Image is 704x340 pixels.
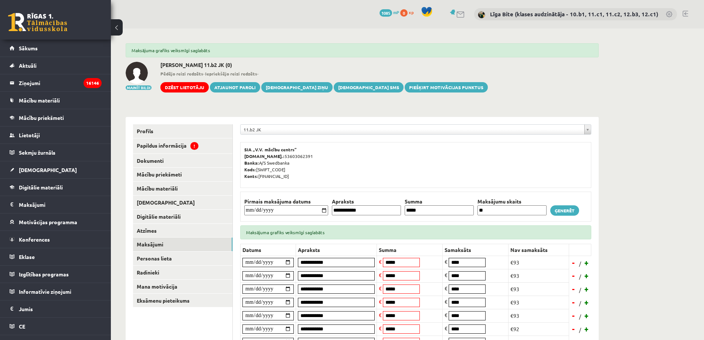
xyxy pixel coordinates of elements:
a: Eksāmenu pieteikums [133,294,232,307]
span: € [379,285,382,292]
td: €93 [509,309,569,322]
div: Maksājuma grafiks veiksmīgi saglabāts [126,43,599,57]
span: / [578,260,582,267]
a: Izglītības programas [10,266,102,283]
a: Līga Bite (klases audzinātāja - 10.b1, 11.c1, 11.c2, 12.b3, 12.c1) [490,10,658,18]
th: Nav samaksāts [509,244,569,256]
span: / [578,299,582,307]
a: Jumis [10,300,102,317]
a: Ziņojumi16146 [10,74,102,91]
a: - [570,283,577,294]
span: mP [393,9,399,15]
a: [DEMOGRAPHIC_DATA] SMS [334,82,404,92]
a: Dokumenti [133,154,232,168]
a: Konferences [10,231,102,248]
span: / [578,326,582,334]
span: € [379,272,382,278]
a: + [583,283,591,294]
a: Mācību materiāli [10,92,102,109]
a: - [570,310,577,321]
a: Eklase [10,248,102,265]
span: € [379,325,382,331]
a: Mācību materiāli [133,182,232,195]
td: €93 [509,269,569,282]
b: Iepriekšējo reizi redzēts [205,71,257,77]
span: / [578,273,582,280]
span: xp [409,9,414,15]
a: Rīgas 1. Tālmācības vidusskola [8,13,67,31]
a: 1085 mP [380,9,399,15]
a: + [583,310,591,321]
i: 16146 [84,78,102,88]
a: - [570,270,577,281]
a: + [583,297,591,308]
a: Atzīmes [133,224,232,238]
a: Informatīvie ziņojumi [10,283,102,300]
a: Papildus informācija! [133,138,232,154]
legend: Maksājumi [19,196,102,213]
div: Maksājuma grafiks veiksmīgi saglabāts [240,225,591,239]
b: Pēdējo reizi redzēts [160,71,203,77]
a: Sākums [10,40,102,57]
span: 1085 [380,9,392,17]
td: €93 [509,282,569,296]
span: € [445,325,448,331]
img: Markuss Kukuškins [126,62,148,84]
b: Kods: [244,166,256,172]
a: + [583,257,591,268]
th: Datums [241,244,296,256]
a: [DEMOGRAPHIC_DATA] [10,161,102,178]
a: Maksājumi [133,238,232,251]
a: Atjaunot paroli [210,82,260,92]
a: Ģenerēt [550,205,579,216]
a: Profils [133,124,232,138]
a: Maksājumi [10,196,102,213]
img: Līga Bite (klases audzinātāja - 10.b1, 11.c1, 11.c2, 12.b3, 12.c1) [478,11,485,18]
a: - [570,323,577,334]
th: Apraksts [296,244,377,256]
span: Aktuāli [19,62,37,69]
a: Aktuāli [10,57,102,74]
span: Informatīvie ziņojumi [19,288,71,295]
span: Sekmju žurnāls [19,149,55,156]
a: [DEMOGRAPHIC_DATA] ziņu [261,82,333,92]
th: Summa [377,244,443,256]
a: + [583,323,591,334]
span: € [445,272,448,278]
a: 11.b2 JK [241,125,591,134]
td: €93 [509,256,569,269]
span: CE [19,323,25,330]
a: - [570,297,577,308]
span: 11.b2 JK [244,125,581,134]
a: [DEMOGRAPHIC_DATA] [133,196,232,209]
span: Mācību materiāli [19,97,60,104]
td: €93 [509,296,569,309]
a: CE [10,318,102,335]
span: Konferences [19,236,50,243]
span: Mācību priekšmeti [19,114,64,121]
a: Piešķirt motivācijas punktus [405,82,488,92]
a: - [570,257,577,268]
a: Personas lieta [133,252,232,265]
a: Digitālie materiāli [133,210,232,223]
b: [DOMAIN_NAME].: [244,153,285,159]
a: Digitālie materiāli [10,179,102,196]
span: / [578,286,582,294]
span: € [445,298,448,305]
span: € [445,258,448,265]
a: Motivācijas programma [10,213,102,230]
th: Pirmais maksājuma datums [242,198,330,205]
span: Lietotāji [19,132,40,138]
span: Digitālie materiāli [19,184,63,191]
span: / [578,313,582,320]
span: [DEMOGRAPHIC_DATA] [19,166,77,173]
a: Sekmju žurnāls [10,144,102,161]
span: € [379,298,382,305]
legend: Ziņojumi [19,74,102,91]
span: € [379,312,382,318]
span: Motivācijas programma [19,219,77,225]
a: Mācību priekšmeti [10,109,102,126]
b: Banka: [244,160,259,166]
button: Mainīt bildi [126,85,152,90]
span: Izglītības programas [19,271,69,277]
